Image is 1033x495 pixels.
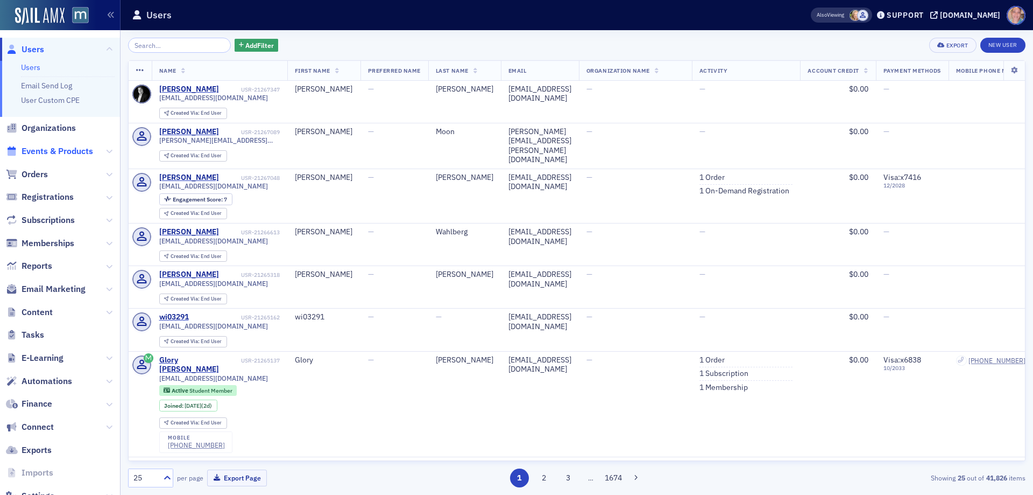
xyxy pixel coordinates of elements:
[436,67,469,74] span: Last Name
[849,127,868,136] span: $0.00
[6,329,44,341] a: Tasks
[586,127,592,136] span: —
[849,269,868,279] span: $0.00
[6,467,53,479] a: Imports
[6,169,48,180] a: Orders
[159,336,227,347] div: Created Via: End User
[159,208,227,219] div: Created Via: End User
[368,269,374,279] span: —
[22,444,52,456] span: Exports
[171,153,222,159] div: End User
[168,435,225,441] div: mobile
[171,419,201,426] span: Created Via :
[849,84,868,94] span: $0.00
[6,145,93,157] a: Events & Products
[586,355,592,365] span: —
[22,283,86,295] span: Email Marketing
[6,398,52,410] a: Finance
[295,85,353,94] div: [PERSON_NAME]
[436,85,493,94] div: [PERSON_NAME]
[22,352,63,364] span: E-Learning
[159,85,219,94] div: [PERSON_NAME]
[368,355,374,365] span: —
[159,294,227,305] div: Created Via: End User
[159,400,217,412] div: Joined: 2025-08-11 00:00:00
[508,173,571,192] div: [EMAIL_ADDRESS][DOMAIN_NAME]
[295,173,353,183] div: [PERSON_NAME]
[850,10,861,21] span: Rebekah Olson
[22,329,44,341] span: Tasks
[295,67,330,74] span: First Name
[883,67,941,74] span: Payment Methods
[22,169,48,180] span: Orders
[586,461,592,470] span: —
[929,38,976,53] button: Export
[171,210,201,217] span: Created Via :
[883,461,889,470] span: —
[15,8,65,25] img: SailAMX
[21,95,80,105] a: User Custom CPE
[159,355,239,374] a: Glory [PERSON_NAME]
[189,387,232,394] span: Student Member
[159,312,189,322] div: wi03291
[586,67,650,74] span: Organization Name
[883,227,889,236] span: —
[171,296,222,302] div: End User
[159,227,219,237] a: [PERSON_NAME]
[883,312,889,322] span: —
[221,271,280,278] div: USR-21265318
[508,355,571,374] div: [EMAIL_ADDRESS][DOMAIN_NAME]
[817,11,844,19] span: Viewing
[940,10,1000,20] div: [DOMAIN_NAME]
[583,473,598,483] span: …
[159,182,268,190] span: [EMAIL_ADDRESS][DOMAIN_NAME]
[207,470,267,486] button: Export Page
[883,355,921,365] span: Visa : x6838
[173,197,227,203] div: 7
[22,467,53,479] span: Imports
[146,9,172,22] h1: Users
[159,94,268,102] span: [EMAIL_ADDRESS][DOMAIN_NAME]
[508,227,571,246] div: [EMAIL_ADDRESS][DOMAIN_NAME]
[699,84,705,94] span: —
[22,145,93,157] span: Events & Products
[6,352,63,364] a: E-Learning
[21,62,40,72] a: Users
[6,421,54,433] a: Connect
[887,10,924,20] div: Support
[849,461,868,470] span: $0.00
[368,461,374,470] span: —
[586,269,592,279] span: —
[159,150,227,162] div: Created Via: End User
[168,441,225,449] a: [PHONE_NUMBER]
[6,191,74,203] a: Registrations
[6,260,52,272] a: Reports
[171,152,201,159] span: Created Via :
[980,38,1025,53] a: New User
[699,269,705,279] span: —
[159,270,219,280] div: [PERSON_NAME]
[734,473,1025,483] div: Showing out of items
[171,254,222,260] div: End User
[221,175,280,182] div: USR-21267048
[6,214,75,226] a: Subscriptions
[508,127,571,165] div: [PERSON_NAME][EMAIL_ADDRESS][PERSON_NAME][DOMAIN_NAME]
[22,421,54,433] span: Connect
[171,338,201,345] span: Created Via :
[1007,6,1025,25] span: Profile
[817,11,827,18] div: Also
[883,365,941,372] span: 10 / 2033
[133,472,157,484] div: 25
[185,402,201,409] span: [DATE]
[699,312,705,322] span: —
[171,295,201,302] span: Created Via :
[22,306,53,318] span: Content
[159,173,219,183] a: [PERSON_NAME]
[235,39,279,52] button: AddFilter
[368,312,374,322] span: —
[295,355,353,365] div: Glory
